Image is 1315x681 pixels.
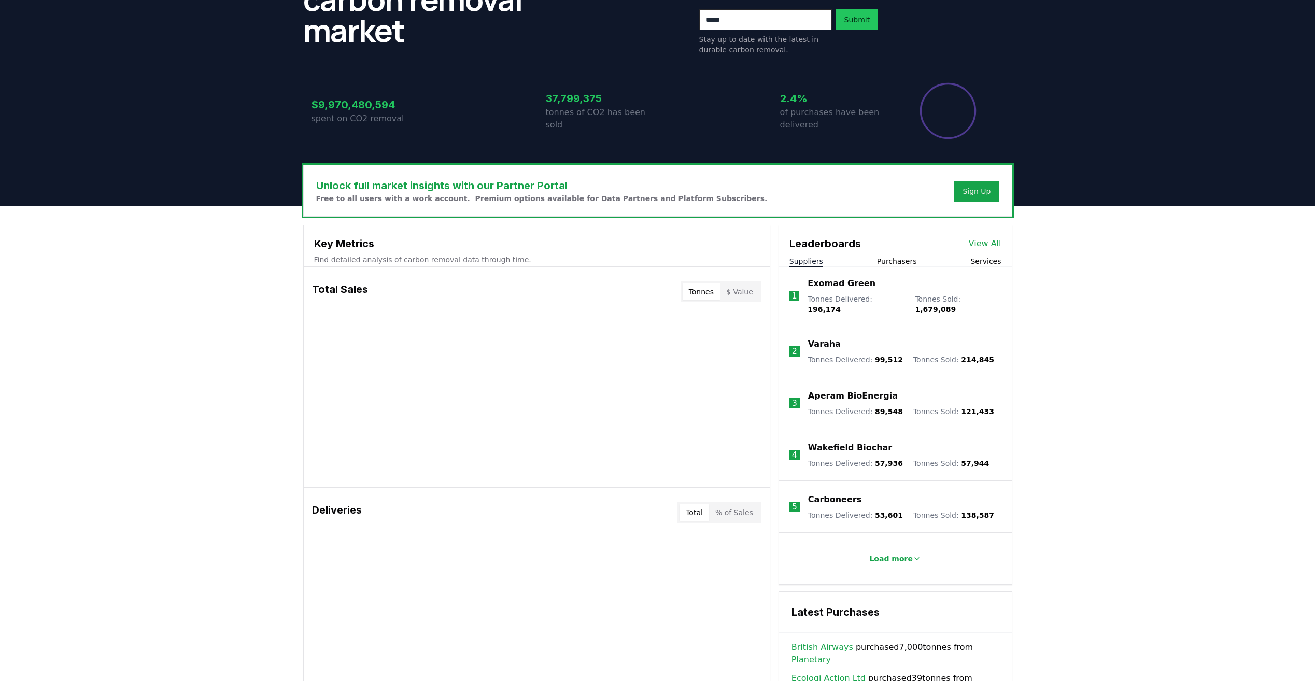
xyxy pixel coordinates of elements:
[314,254,759,265] p: Find detailed analysis of carbon removal data through time.
[808,338,841,350] a: Varaha
[808,277,875,290] a: Exomad Green
[683,283,720,300] button: Tonnes
[314,236,759,251] h3: Key Metrics
[546,106,658,131] p: tonnes of CO2 has been sold
[954,181,999,202] button: Sign Up
[709,504,759,521] button: % of Sales
[792,449,797,461] p: 4
[808,493,861,506] a: Carboneers
[877,256,917,266] button: Purchasers
[316,178,768,193] h3: Unlock full market insights with our Partner Portal
[780,106,892,131] p: of purchases have been delivered
[792,345,797,358] p: 2
[792,397,797,409] p: 3
[808,510,903,520] p: Tonnes Delivered :
[791,654,831,666] a: Planetary
[913,458,989,469] p: Tonnes Sold :
[316,193,768,204] p: Free to all users with a work account. Premium options available for Data Partners and Platform S...
[961,511,994,519] span: 138,587
[961,459,989,467] span: 57,944
[699,34,832,55] p: Stay up to date with the latest in durable carbon removal.
[915,294,1001,315] p: Tonnes Sold :
[808,442,892,454] a: Wakefield Biochar
[963,186,991,196] a: Sign Up
[836,9,879,30] button: Submit
[913,510,994,520] p: Tonnes Sold :
[969,237,1001,250] a: View All
[312,502,362,523] h3: Deliveries
[792,501,797,513] p: 5
[875,511,903,519] span: 53,601
[780,91,892,106] h3: 2.4%
[913,354,994,365] p: Tonnes Sold :
[970,256,1001,266] button: Services
[861,548,929,569] button: Load more
[791,641,853,654] a: British Airways
[808,294,904,315] p: Tonnes Delivered :
[546,91,658,106] h3: 37,799,375
[791,641,999,666] span: purchased 7,000 tonnes from
[312,112,423,125] p: spent on CO2 removal
[913,406,994,417] p: Tonnes Sold :
[875,356,903,364] span: 99,512
[869,554,913,564] p: Load more
[720,283,759,300] button: $ Value
[875,459,903,467] span: 57,936
[961,407,994,416] span: 121,433
[789,236,861,251] h3: Leaderboards
[680,504,709,521] button: Total
[808,406,903,417] p: Tonnes Delivered :
[312,281,368,302] h3: Total Sales
[789,256,823,266] button: Suppliers
[312,97,423,112] h3: $9,970,480,594
[808,354,903,365] p: Tonnes Delivered :
[808,390,898,402] a: Aperam BioEnergia
[915,305,956,314] span: 1,679,089
[791,290,797,302] p: 1
[919,82,977,140] div: Percentage of sales delivered
[961,356,994,364] span: 214,845
[808,305,841,314] span: 196,174
[875,407,903,416] span: 89,548
[808,458,903,469] p: Tonnes Delivered :
[791,604,999,620] h3: Latest Purchases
